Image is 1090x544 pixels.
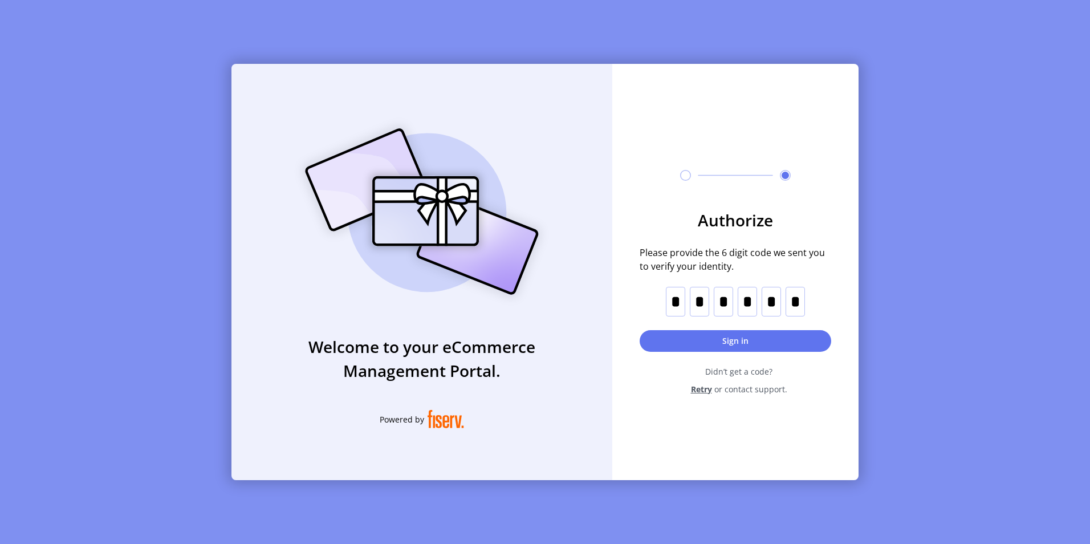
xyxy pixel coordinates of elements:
[640,246,831,273] span: Please provide the 6 digit code we sent you to verify your identity.
[640,208,831,232] h3: Authorize
[640,330,831,352] button: Sign in
[288,116,556,307] img: card_Illustration.svg
[380,413,424,425] span: Powered by
[714,383,787,395] span: or contact support.
[231,335,612,383] h3: Welcome to your eCommerce Management Portal.
[691,383,712,395] span: Retry
[646,366,831,377] span: Didn’t get a code?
